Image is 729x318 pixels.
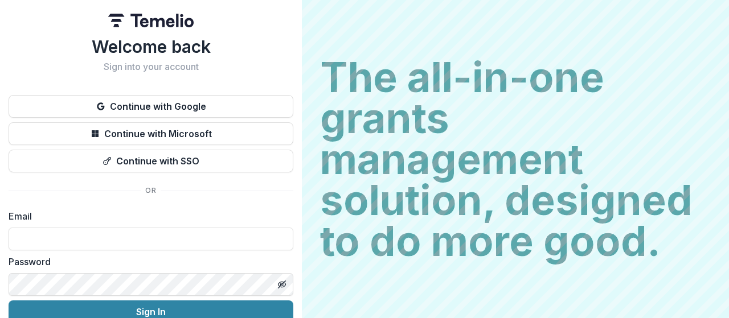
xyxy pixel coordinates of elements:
img: Temelio [108,14,194,27]
h2: Sign into your account [9,61,293,72]
button: Continue with Google [9,95,293,118]
h1: Welcome back [9,36,293,57]
label: Password [9,255,286,269]
button: Continue with SSO [9,150,293,172]
label: Email [9,209,286,223]
button: Continue with Microsoft [9,122,293,145]
button: Toggle password visibility [273,275,291,294]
